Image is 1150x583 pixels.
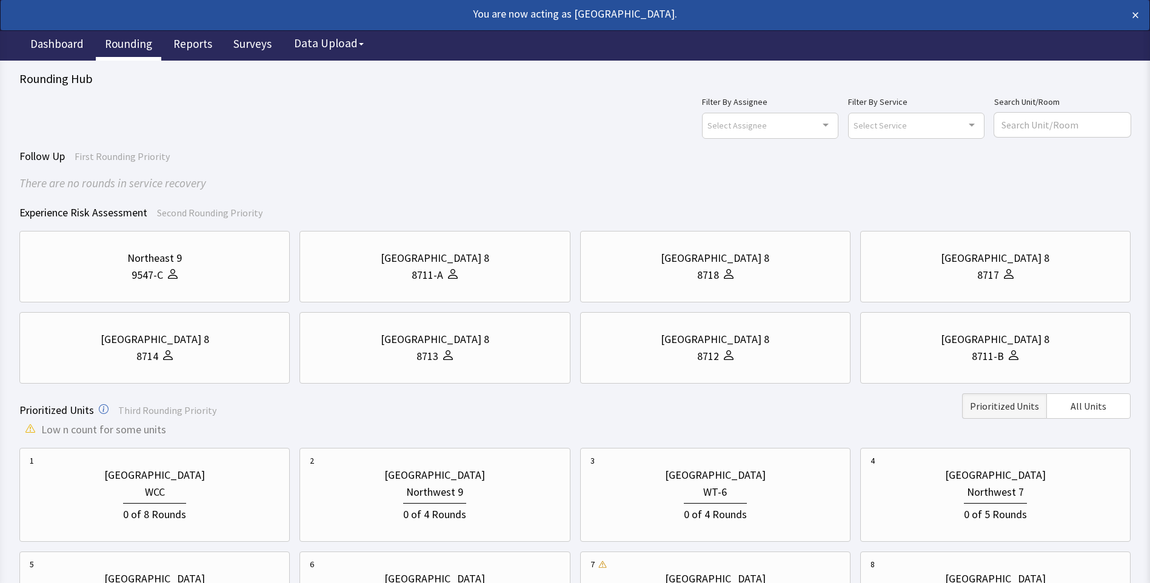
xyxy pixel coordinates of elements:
[412,267,443,284] div: 8711-A
[287,32,371,55] button: Data Upload
[590,455,595,467] div: 3
[11,5,1026,22] div: You are now acting as [GEOGRAPHIC_DATA].
[19,175,1131,192] div: There are no rounds in service recovery
[30,455,34,467] div: 1
[104,467,205,484] div: [GEOGRAPHIC_DATA]
[962,393,1046,419] button: Prioritized Units
[96,30,161,61] a: Rounding
[384,467,485,484] div: [GEOGRAPHIC_DATA]
[661,331,769,348] div: [GEOGRAPHIC_DATA] 8
[702,95,838,109] label: Filter By Assignee
[164,30,221,61] a: Reports
[224,30,281,61] a: Surveys
[310,455,314,467] div: 2
[1046,393,1131,419] button: All Units
[19,403,94,417] span: Prioritized Units
[381,250,489,267] div: [GEOGRAPHIC_DATA] 8
[123,503,186,523] div: 0 of 8 Rounds
[19,204,1131,221] div: Experience Risk Assessment
[972,348,1004,365] div: 8711-B
[967,484,1024,501] div: Northwest 7
[661,250,769,267] div: [GEOGRAPHIC_DATA] 8
[75,150,170,162] span: First Rounding Priority
[157,207,262,219] span: Second Rounding Priority
[1071,399,1106,413] span: All Units
[403,503,466,523] div: 0 of 4 Rounds
[941,331,1049,348] div: [GEOGRAPHIC_DATA] 8
[416,348,438,365] div: 8713
[970,399,1039,413] span: Prioritized Units
[848,95,985,109] label: Filter By Service
[145,484,165,501] div: WCC
[101,331,209,348] div: [GEOGRAPHIC_DATA] 8
[1132,5,1139,25] button: ×
[994,95,1131,109] label: Search Unit/Room
[871,455,875,467] div: 4
[41,421,166,438] span: Low n count for some units
[127,250,182,267] div: Northeast 9
[136,348,158,365] div: 8714
[871,558,875,570] div: 8
[945,467,1046,484] div: [GEOGRAPHIC_DATA]
[964,503,1027,523] div: 0 of 5 Rounds
[132,267,163,284] div: 9547-C
[406,484,463,501] div: Northwest 9
[854,118,907,132] span: Select Service
[941,250,1049,267] div: [GEOGRAPHIC_DATA] 8
[684,503,747,523] div: 0 of 4 Rounds
[19,70,1131,87] div: Rounding Hub
[665,467,766,484] div: [GEOGRAPHIC_DATA]
[697,267,719,284] div: 8718
[697,348,719,365] div: 8712
[310,558,314,570] div: 6
[994,113,1131,137] input: Search Unit/Room
[19,148,1131,165] div: Follow Up
[977,267,999,284] div: 8717
[21,30,93,61] a: Dashboard
[707,118,767,132] span: Select Assignee
[381,331,489,348] div: [GEOGRAPHIC_DATA] 8
[118,404,216,416] span: Third Rounding Priority
[703,484,727,501] div: WT-6
[30,558,34,570] div: 5
[590,558,595,570] div: 7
